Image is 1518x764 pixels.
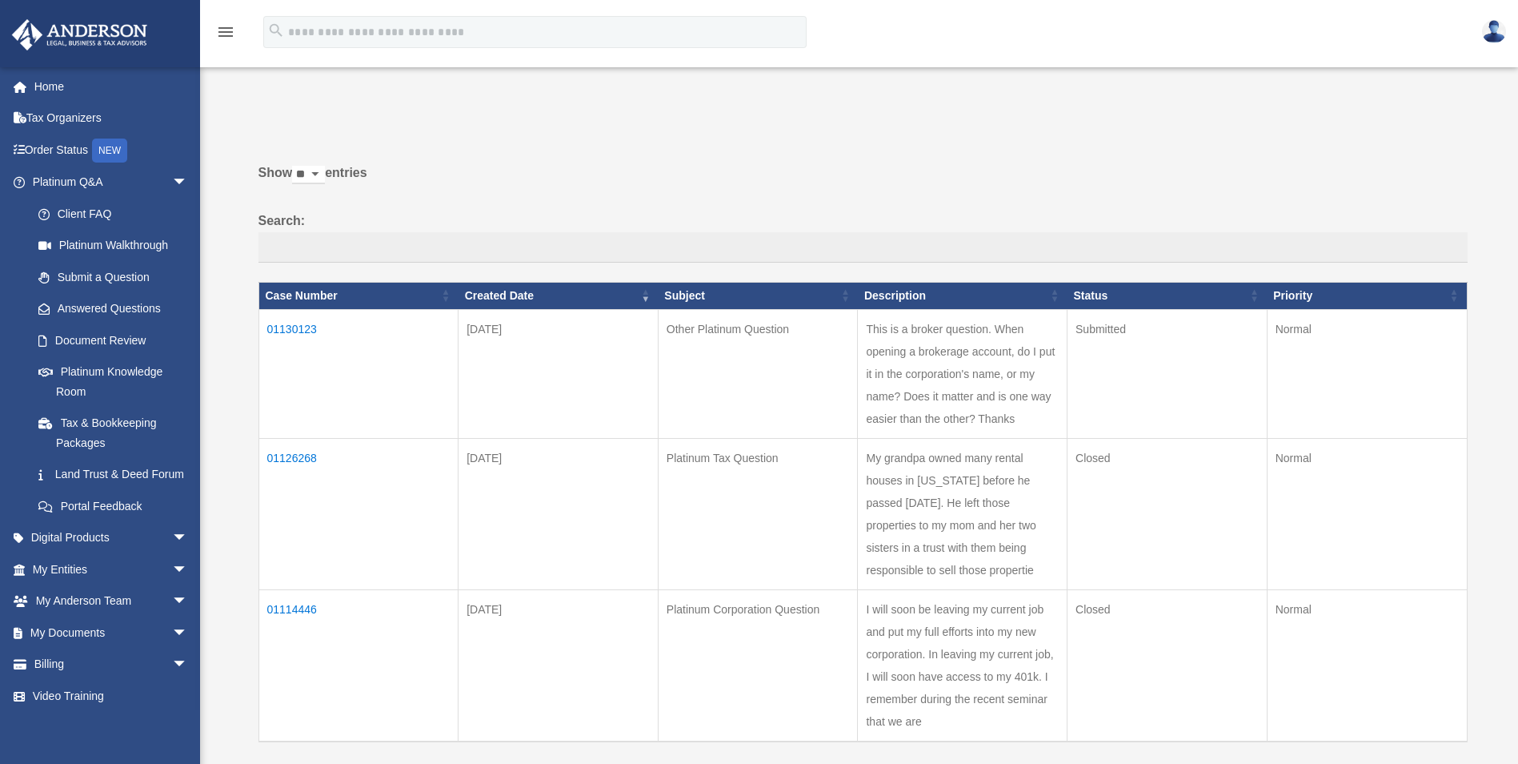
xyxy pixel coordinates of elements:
[11,167,204,199] a: Platinum Q&Aarrow_drop_down
[172,649,204,682] span: arrow_drop_down
[459,589,659,742] td: [DATE]
[11,134,212,167] a: Order StatusNEW
[658,438,858,589] td: Platinum Tax Question
[258,589,459,742] td: 01114446
[11,103,212,135] a: Tax Organizers
[22,408,204,459] a: Tax & Bookkeeping Packages
[216,22,235,42] i: menu
[22,261,204,293] a: Submit a Question
[292,166,325,184] select: Showentries
[1482,20,1506,43] img: User Pic
[267,22,285,39] i: search
[1067,438,1268,589] td: Closed
[11,522,212,554] a: Digital Productsarrow_drop_down
[258,282,459,309] th: Case Number: activate to sort column ascending
[658,309,858,438] td: Other Platinum Question
[92,139,127,163] div: NEW
[22,490,204,522] a: Portal Feedback
[1267,438,1467,589] td: Normal
[22,324,204,356] a: Document Review
[858,438,1067,589] td: My grandpa owned many rental houses in [US_STATE] before he passed [DATE]. He left those properti...
[258,162,1468,200] label: Show entries
[858,589,1067,742] td: I will soon be leaving my current job and put my full efforts into my new corporation. In leaving...
[11,617,212,649] a: My Documentsarrow_drop_down
[11,70,212,103] a: Home
[22,459,204,491] a: Land Trust & Deed Forum
[459,309,659,438] td: [DATE]
[1067,309,1268,438] td: Submitted
[258,210,1468,263] label: Search:
[22,356,204,408] a: Platinum Knowledge Room
[11,680,212,712] a: Video Training
[11,585,212,617] a: My Anderson Teamarrow_drop_down
[258,438,459,589] td: 01126268
[22,198,204,230] a: Client FAQ
[858,282,1067,309] th: Description: activate to sort column ascending
[1267,282,1467,309] th: Priority: activate to sort column ascending
[258,232,1468,263] input: Search:
[258,309,459,438] td: 01130123
[22,293,196,325] a: Answered Questions
[658,589,858,742] td: Platinum Corporation Question
[858,309,1067,438] td: This is a broker question. When opening a brokerage account, do I put it in the corporation's nam...
[1067,589,1268,742] td: Closed
[172,553,204,586] span: arrow_drop_down
[11,553,212,585] a: My Entitiesarrow_drop_down
[172,522,204,555] span: arrow_drop_down
[1267,589,1467,742] td: Normal
[172,167,204,199] span: arrow_drop_down
[7,19,152,50] img: Anderson Advisors Platinum Portal
[459,282,659,309] th: Created Date: activate to sort column ascending
[172,617,204,649] span: arrow_drop_down
[1267,309,1467,438] td: Normal
[11,649,212,681] a: Billingarrow_drop_down
[1067,282,1268,309] th: Status: activate to sort column ascending
[459,438,659,589] td: [DATE]
[216,28,235,42] a: menu
[658,282,858,309] th: Subject: activate to sort column ascending
[172,585,204,618] span: arrow_drop_down
[22,230,204,262] a: Platinum Walkthrough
